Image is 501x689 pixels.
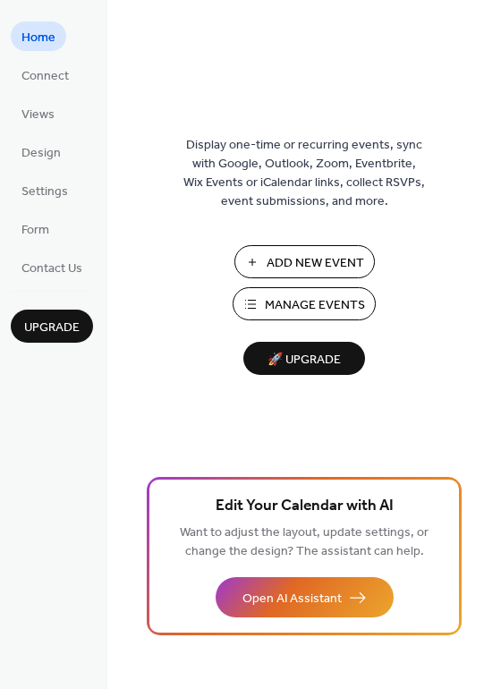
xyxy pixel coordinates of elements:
[216,494,394,519] span: Edit Your Calendar with AI
[21,259,82,278] span: Contact Us
[243,342,365,375] button: 🚀 Upgrade
[11,175,79,205] a: Settings
[11,252,93,282] a: Contact Us
[21,183,68,201] span: Settings
[21,67,69,86] span: Connect
[180,521,429,564] span: Want to adjust the layout, update settings, or change the design? The assistant can help.
[11,98,65,128] a: Views
[21,29,55,47] span: Home
[11,214,60,243] a: Form
[265,296,365,315] span: Manage Events
[216,577,394,617] button: Open AI Assistant
[21,106,55,124] span: Views
[11,137,72,166] a: Design
[24,319,80,337] span: Upgrade
[21,221,49,240] span: Form
[242,590,342,608] span: Open AI Assistant
[11,310,93,343] button: Upgrade
[234,245,375,278] button: Add New Event
[21,144,61,163] span: Design
[11,60,80,89] a: Connect
[183,136,425,211] span: Display one-time or recurring events, sync with Google, Outlook, Zoom, Eventbrite, Wix Events or ...
[267,254,364,273] span: Add New Event
[233,287,376,320] button: Manage Events
[254,348,354,372] span: 🚀 Upgrade
[11,21,66,51] a: Home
